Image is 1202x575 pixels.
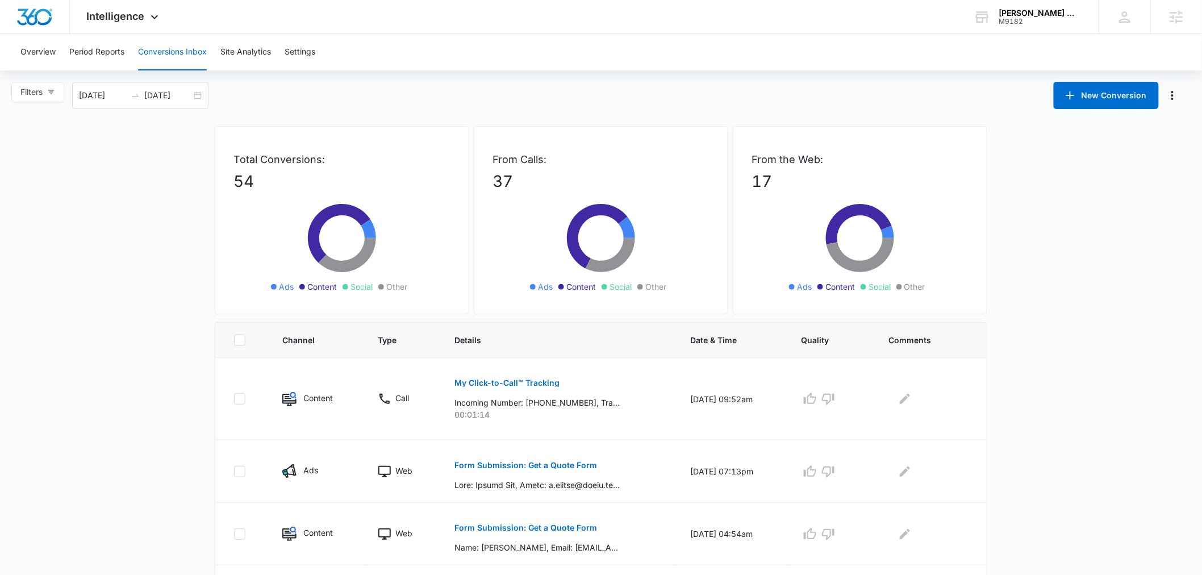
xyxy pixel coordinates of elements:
span: Social [350,281,373,293]
span: Content [566,281,596,293]
p: 54 [233,169,450,193]
span: swap-right [131,91,140,100]
p: Web [395,527,412,539]
p: Name: [PERSON_NAME], Email: [EMAIL_ADDRESS][DOMAIN_NAME], Phone: [PHONE_NUMBER], Zip Code: 80526,... [454,541,620,553]
p: 00:01:14 [454,409,663,420]
span: Social [869,281,891,293]
span: Ads [279,281,294,293]
td: [DATE] 09:52am [677,358,788,440]
div: account id [999,18,1082,26]
div: account name [999,9,1082,18]
span: Quality [801,334,845,346]
p: From the Web: [752,152,969,167]
span: Intelligence [87,10,145,22]
span: Filters [20,86,43,98]
p: Form Submission: Get a Quote Form [454,461,597,469]
span: Ads [538,281,553,293]
span: Type [378,334,411,346]
button: My Click-to-Call™ Tracking [454,369,560,397]
button: Conversions Inbox [138,34,207,70]
button: Settings [285,34,315,70]
button: Period Reports [69,34,124,70]
button: Filters [11,82,64,102]
span: Other [904,281,925,293]
button: Manage Numbers [1163,86,1182,105]
p: Content [303,527,333,539]
span: Ads [797,281,812,293]
span: Details [454,334,646,346]
button: Edit Comments [896,463,914,481]
span: Comments [889,334,952,346]
p: From Calls: [493,152,709,167]
span: Channel [282,334,334,346]
button: Edit Comments [896,525,914,543]
p: Web [395,465,412,477]
td: [DATE] 04:54am [677,503,788,565]
span: Content [307,281,337,293]
span: Other [645,281,666,293]
p: Form Submission: Get a Quote Form [454,524,597,532]
p: 37 [493,169,709,193]
td: [DATE] 07:13pm [677,440,788,503]
p: Lore: Ipsumd Sit, Ametc: a.elitse@doeiu.tem, Incid: 5075316940, Utl Etdo: 34375, Magna aliquae ad... [454,479,620,491]
button: New Conversion [1054,82,1159,109]
p: Content [303,392,333,404]
button: Form Submission: Get a Quote Form [454,452,597,479]
span: Social [610,281,632,293]
button: Overview [20,34,56,70]
p: Incoming Number: [PHONE_NUMBER], Tracking Number: [PHONE_NUMBER], Ring To: [PHONE_NUMBER], Caller... [454,397,620,409]
span: Other [386,281,407,293]
button: Edit Comments [896,390,914,408]
p: My Click-to-Call™ Tracking [454,379,560,387]
button: Form Submission: Get a Quote Form [454,514,597,541]
input: End date [144,89,191,102]
p: Ads [303,464,318,476]
p: 17 [752,169,969,193]
span: to [131,91,140,100]
span: Date & Time [691,334,758,346]
input: Start date [79,89,126,102]
p: Total Conversions: [233,152,450,167]
span: Content [825,281,855,293]
button: Site Analytics [220,34,271,70]
p: Call [395,392,409,404]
